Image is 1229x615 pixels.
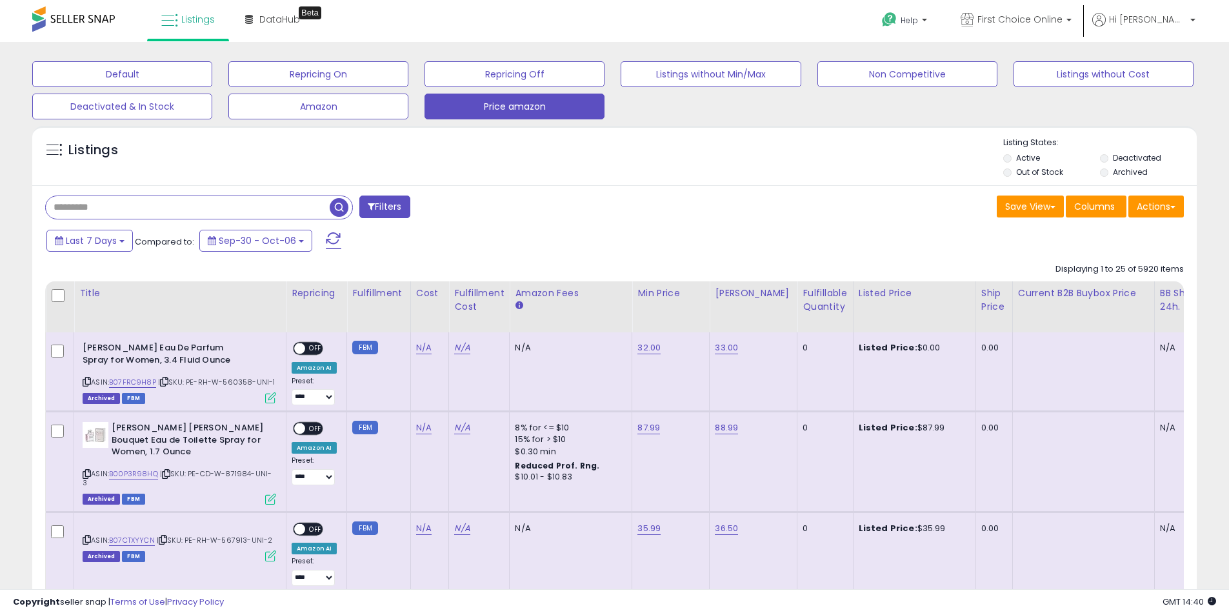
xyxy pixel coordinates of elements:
a: Terms of Use [110,596,165,608]
div: 0.00 [981,523,1003,534]
div: N/A [1160,342,1203,354]
span: Last 7 Days [66,234,117,247]
div: Displaying 1 to 25 of 5920 items [1055,263,1184,276]
button: Repricing Off [425,61,605,87]
span: OFF [305,523,326,534]
a: B07CTXYYCN [109,535,155,546]
div: Fulfillment [352,287,405,300]
a: N/A [416,341,432,354]
span: OFF [305,343,326,354]
b: Listed Price: [859,421,917,434]
span: Listings [181,13,215,26]
span: Help [901,15,918,26]
div: [PERSON_NAME] [715,287,792,300]
span: Listings that have been deleted from Seller Central [83,551,120,562]
span: DataHub [259,13,300,26]
div: Tooltip anchor [299,6,321,19]
button: Last 7 Days [46,230,133,252]
div: 0 [803,342,843,354]
button: Amazon [228,94,408,119]
strong: Copyright [13,596,60,608]
button: Repricing On [228,61,408,87]
a: 36.50 [715,522,738,535]
div: Repricing [292,287,341,300]
div: Cost [416,287,444,300]
div: Amazon Fees [515,287,626,300]
a: N/A [454,421,470,434]
button: Non Competitive [817,61,997,87]
b: [PERSON_NAME] Eau De Parfum Spray for Women, 3.4 Fluid Ounce [83,342,239,369]
a: 88.99 [715,421,738,434]
label: Active [1016,152,1040,163]
div: Preset: [292,557,337,586]
span: Hi [PERSON_NAME] [1109,13,1186,26]
button: Actions [1128,196,1184,217]
a: Hi [PERSON_NAME] [1092,13,1195,42]
h5: Listings [68,141,118,159]
span: Compared to: [135,236,194,248]
div: 8% for <= $10 [515,422,622,434]
div: $0.00 [859,342,966,354]
div: 0.00 [981,342,1003,354]
label: Archived [1113,166,1148,177]
div: Min Price [637,287,704,300]
div: ASIN: [83,523,276,561]
button: Listings without Cost [1014,61,1194,87]
span: | SKU: PE-RH-W-560358-UNI-1 [158,377,275,387]
div: N/A [515,523,622,534]
span: 2025-10-14 14:40 GMT [1163,596,1216,608]
small: Amazon Fees. [515,300,523,312]
button: Deactivated & In Stock [32,94,212,119]
span: Columns [1074,200,1115,213]
small: FBM [352,421,377,434]
span: Listings that have been deleted from Seller Central [83,393,120,404]
a: B00P3R98HQ [109,469,158,479]
div: Preset: [292,456,337,485]
a: N/A [416,522,432,535]
a: N/A [454,341,470,354]
span: Listings that have been deleted from Seller Central [83,494,120,505]
div: Amazon AI [292,543,337,554]
div: ASIN: [83,422,276,503]
a: Help [872,2,940,42]
div: Preset: [292,377,337,406]
span: First Choice Online [977,13,1063,26]
b: [PERSON_NAME] [PERSON_NAME] Bouquet Eau de Toilette Spray for Women, 1.7 Ounce [112,422,268,461]
div: Amazon AI [292,442,337,454]
a: N/A [454,522,470,535]
a: 33.00 [715,341,738,354]
span: | SKU: PE-CD-W-871984-UNI-3 [83,469,272,488]
a: N/A [416,421,432,434]
a: B07FRC9H8P [109,377,156,388]
div: 0.00 [981,422,1003,434]
button: Default [32,61,212,87]
div: 0 [803,523,843,534]
label: Deactivated [1113,152,1161,163]
b: Listed Price: [859,341,917,354]
button: Save View [997,196,1064,217]
button: Listings without Min/Max [621,61,801,87]
small: FBM [352,521,377,535]
button: Columns [1066,196,1126,217]
small: FBM [352,341,377,354]
a: 35.99 [637,522,661,535]
button: Filters [359,196,410,218]
label: Out of Stock [1016,166,1063,177]
a: Privacy Policy [167,596,224,608]
a: 32.00 [637,341,661,354]
p: Listing States: [1003,137,1197,149]
div: $35.99 [859,523,966,534]
div: Amazon AI [292,362,337,374]
div: BB Share 24h. [1160,287,1207,314]
i: Get Help [881,12,897,28]
div: N/A [1160,422,1203,434]
b: Reduced Prof. Rng. [515,460,599,471]
span: FBM [122,494,145,505]
div: $0.30 min [515,446,622,458]
span: FBM [122,393,145,404]
div: Fulfillment Cost [454,287,504,314]
b: Listed Price: [859,522,917,534]
a: 87.99 [637,421,660,434]
div: Current B2B Buybox Price [1018,287,1149,300]
button: Price amazon [425,94,605,119]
